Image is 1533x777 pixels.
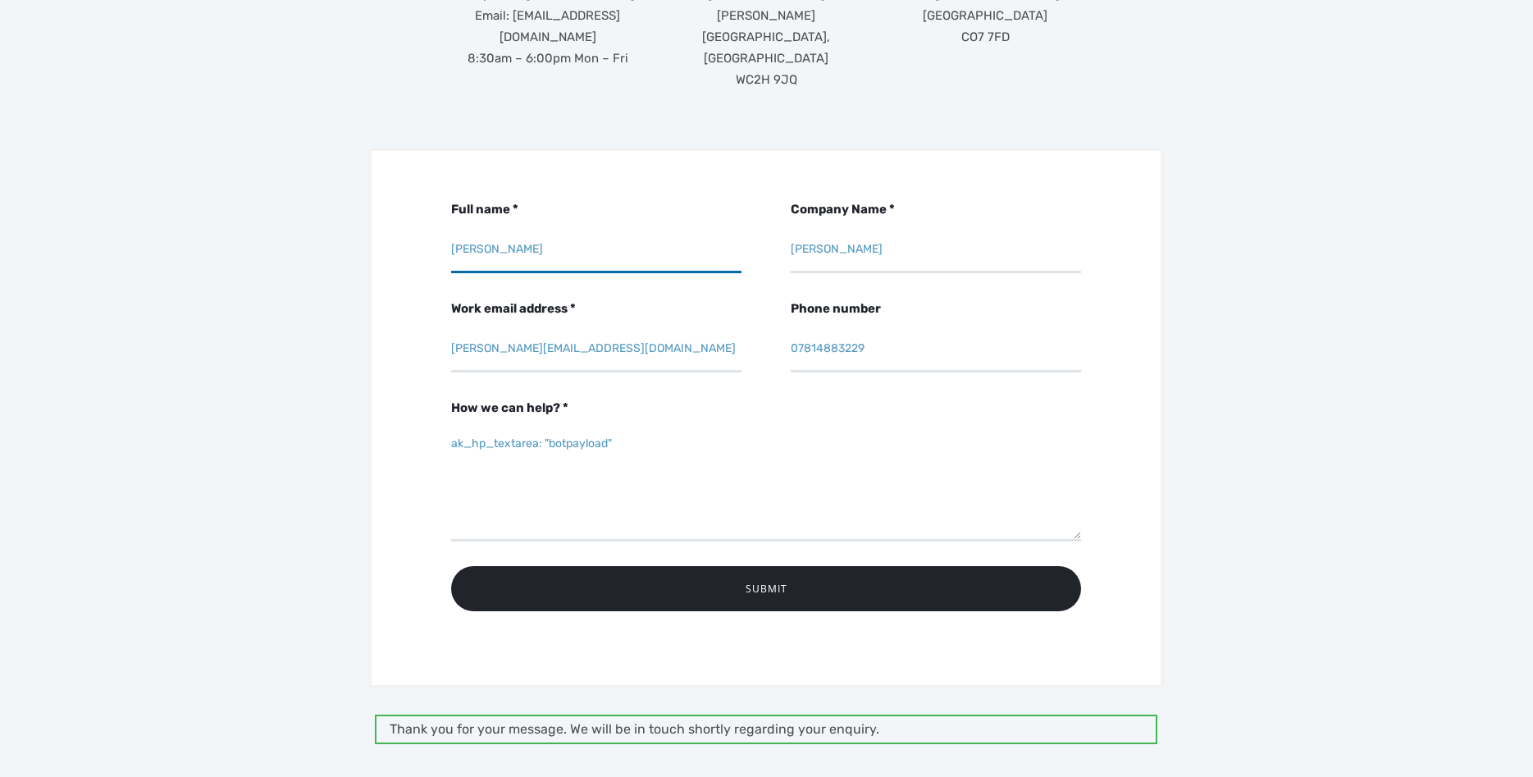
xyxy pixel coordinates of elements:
[451,301,741,373] label: Work email address *
[791,327,1081,373] input: Phone number
[791,202,1081,273] label: Company Name *
[791,301,1081,373] label: Phone number
[791,228,1081,273] input: Company Name *
[451,202,741,273] label: Full name *
[451,228,741,273] input: Full name *
[451,566,1081,611] input: Submit
[368,148,1164,745] form: Contact form
[451,427,1081,542] textarea: How we can help? *
[451,327,741,373] input: Work email address *
[375,715,1157,744] div: Thank you for your message. We will be in touch shortly regarding your enquiry.
[451,400,1081,542] label: How we can help? *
